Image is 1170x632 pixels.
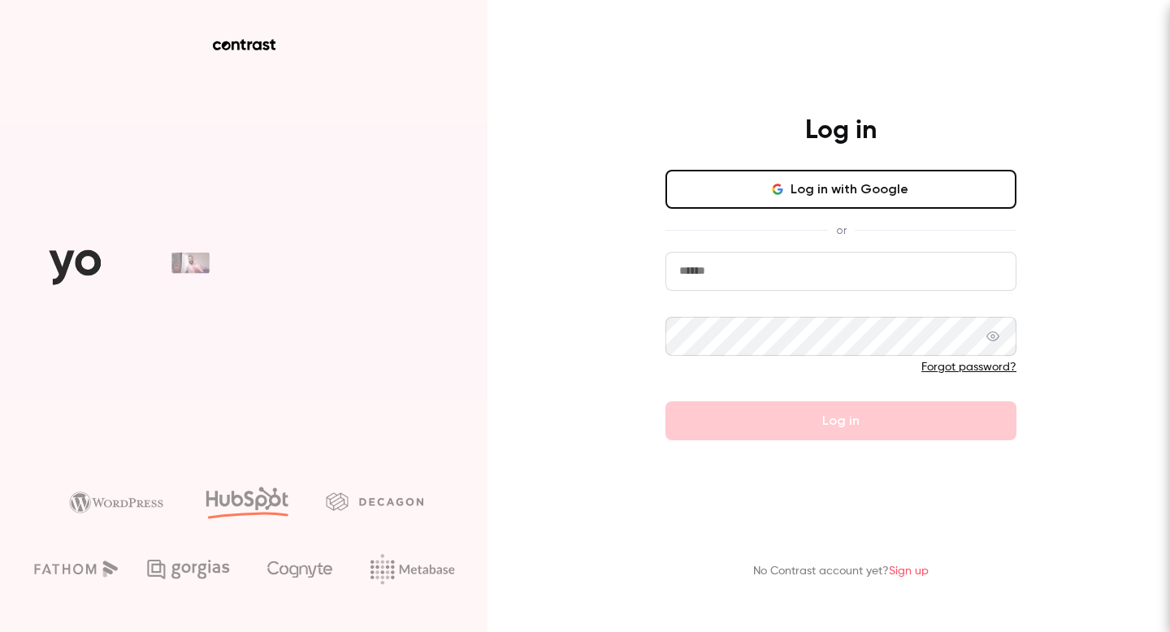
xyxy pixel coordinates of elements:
p: No Contrast account yet? [753,563,929,580]
a: Sign up [889,565,929,577]
h4: Log in [805,115,877,147]
img: decagon [326,492,423,510]
span: or [828,222,855,239]
button: Log in with Google [665,170,1016,209]
a: Forgot password? [921,361,1016,373]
